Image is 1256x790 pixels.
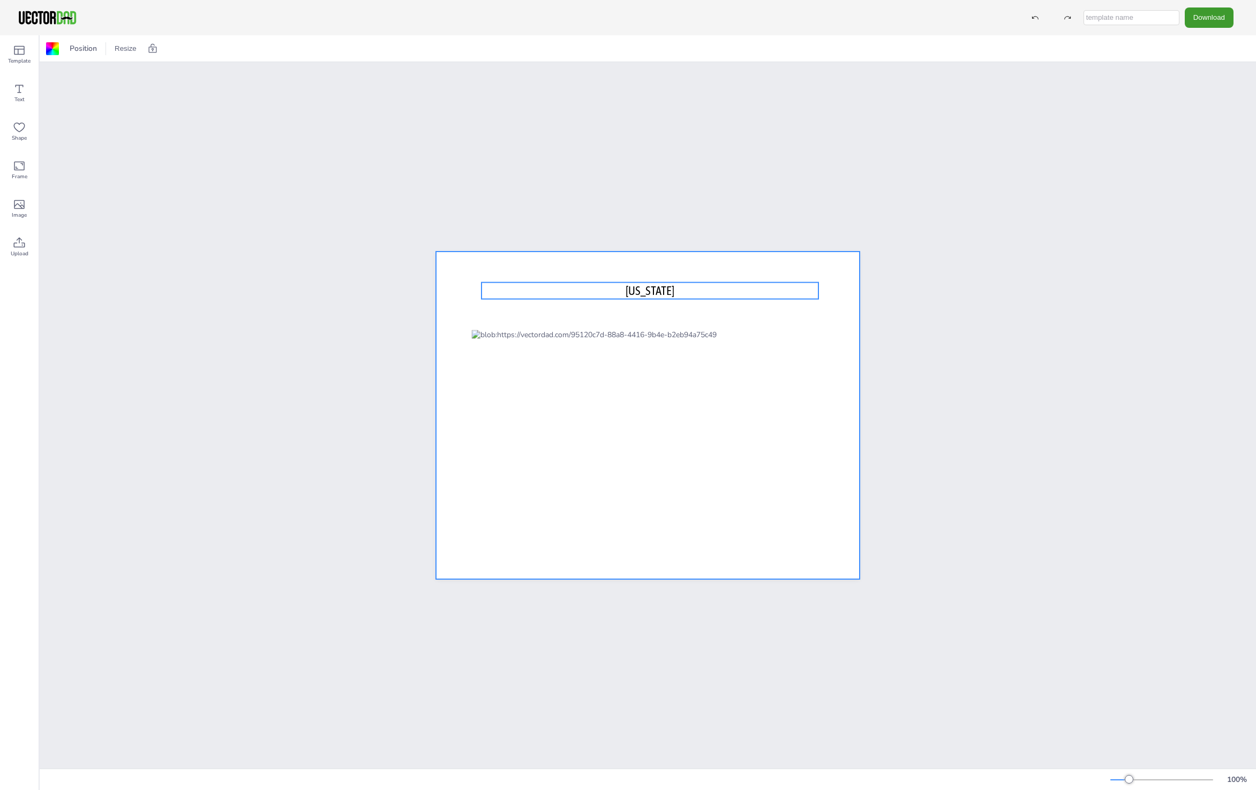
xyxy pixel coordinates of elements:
[626,284,674,298] span: [US_STATE]
[110,40,141,57] button: Resize
[1224,774,1250,785] div: 100 %
[1185,7,1234,27] button: Download
[12,172,27,181] span: Frame
[11,249,28,258] span: Upload
[67,43,99,54] span: Position
[12,211,27,219] span: Image
[12,134,27,142] span: Shape
[8,57,31,65] span: Template
[17,10,78,26] img: VectorDad-1.png
[14,95,25,104] span: Text
[1084,10,1179,25] input: template name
